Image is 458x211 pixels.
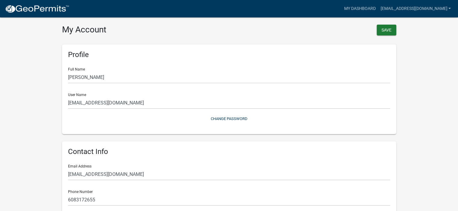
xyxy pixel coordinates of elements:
[377,25,396,35] button: Save
[378,3,453,14] a: [EMAIL_ADDRESS][DOMAIN_NAME]
[62,25,225,35] h3: My Account
[68,50,390,59] h6: Profile
[68,114,390,124] button: Change Password
[68,147,390,156] h6: Contact Info
[341,3,378,14] a: My Dashboard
